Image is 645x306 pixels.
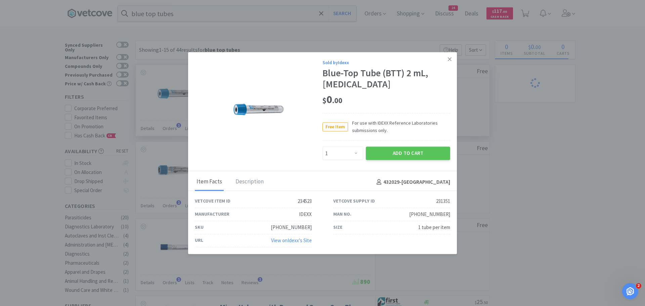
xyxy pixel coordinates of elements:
[323,123,348,131] span: Free Item
[271,223,312,231] div: [PHONE_NUMBER]
[299,210,312,218] div: IDEXX
[636,283,641,289] span: 2
[195,198,230,205] div: Vetcove Item ID
[195,174,224,191] div: Item Facts
[271,237,312,244] a: View onIdexx's Site
[418,223,450,231] div: 1 tube per item
[409,210,450,218] div: [PHONE_NUMBER]
[233,84,284,135] img: 0fd5dfe46c204885a7a476b9ff4082b5_231351.png
[333,224,342,231] div: Size
[322,93,342,106] span: 0
[366,147,450,160] button: Add to Cart
[195,237,203,244] div: URL
[332,96,342,105] span: . 00
[195,224,204,231] div: SKU
[234,174,265,191] div: Description
[622,283,638,299] iframe: Intercom live chat
[374,178,450,187] h4: 432029 - [GEOGRAPHIC_DATA]
[298,197,312,205] div: 234523
[436,197,450,205] div: 231351
[333,198,375,205] div: Vetcove Supply ID
[322,96,327,105] span: $
[322,68,450,90] div: Blue-Top Tube (BTT) 2 mL, [MEDICAL_DATA]
[348,119,450,134] span: For use with IDEXX Reference Laboratories submissions only.
[333,211,351,218] div: Man No.
[195,211,229,218] div: Manufacturer
[322,59,450,66] div: Sold by Idexx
